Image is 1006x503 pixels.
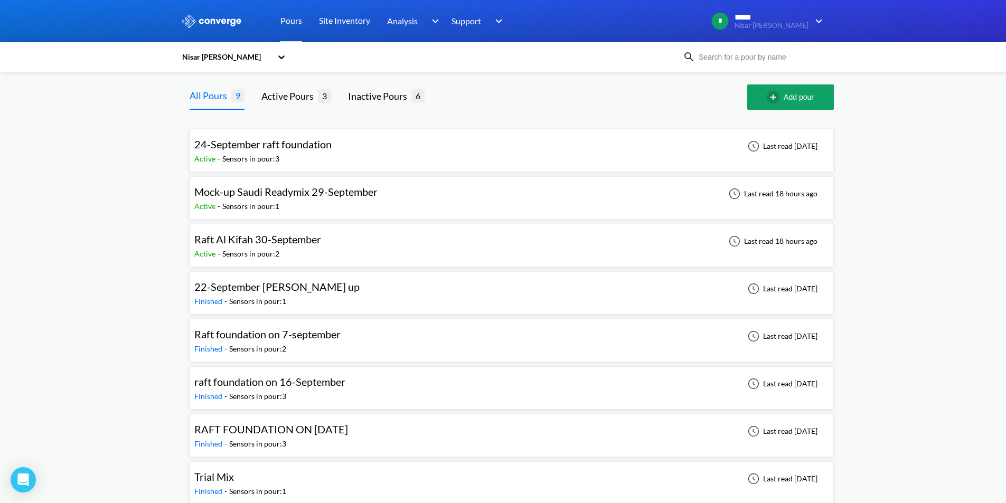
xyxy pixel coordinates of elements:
span: Finished [194,487,224,496]
span: Finished [194,392,224,401]
div: Sensors in pour: 1 [229,296,286,307]
img: downArrow.svg [488,15,505,27]
div: Inactive Pours [348,89,411,103]
span: Analysis [387,14,418,27]
span: Finished [194,439,224,448]
span: Active [194,202,218,211]
div: Sensors in pour: 3 [222,153,279,165]
span: raft foundation on 16-September [194,375,345,388]
div: Nisar [PERSON_NAME] [181,51,272,63]
span: Finished [194,297,224,306]
img: add-circle-outline.svg [767,91,784,103]
span: - [224,487,229,496]
img: logo_ewhite.svg [181,14,242,28]
span: Trial Mix [194,470,234,483]
span: - [224,297,229,306]
span: 22-September [PERSON_NAME] up [194,280,360,293]
div: Last read 18 hours ago [723,235,821,248]
button: Add pour [747,84,834,110]
span: 9 [231,89,245,102]
span: - [218,154,222,163]
span: - [224,439,229,448]
div: Last read [DATE] [742,140,821,153]
span: 6 [411,89,425,102]
span: Active [194,154,218,163]
span: - [218,249,222,258]
div: Last read [DATE] [742,282,821,295]
span: Active [194,249,218,258]
span: Raft foundation on 7-september [194,328,341,340]
div: Sensors in pour: 3 [229,438,286,450]
span: Support [452,14,481,27]
div: Sensors in pour: 1 [229,486,286,497]
a: 22-September [PERSON_NAME] upFinished-Sensors in pour:1Last read [DATE] [190,283,834,292]
div: Sensors in pour: 1 [222,201,279,212]
span: Raft Al Kifah 30-September [194,233,321,245]
div: Open Intercom Messenger [11,467,36,492]
span: - [218,202,222,211]
img: downArrow.svg [808,15,825,27]
div: Sensors in pour: 2 [222,248,279,260]
a: Trial MixFinished-Sensors in pour:1Last read [DATE] [190,473,834,482]
div: Sensors in pour: 3 [229,391,286,402]
a: Mock-up Saudi Readymix 29-SeptemberActive-Sensors in pour:1Last read 18 hours ago [190,188,834,197]
div: Last read 18 hours ago [723,187,821,200]
span: 3 [318,89,331,102]
a: raft foundation on 16-SeptemberFinished-Sensors in pour:3Last read [DATE] [190,378,834,387]
img: downArrow.svg [425,15,441,27]
div: Sensors in pour: 2 [229,343,286,355]
a: RAFT FOUNDATION ON [DATE]Finished-Sensors in pour:3Last read [DATE] [190,426,834,435]
div: Last read [DATE] [742,330,821,343]
a: 24-September raft foundationActive-Sensors in pour:3Last read [DATE] [190,141,834,150]
span: Mock-up Saudi Readymix 29-September [194,185,378,198]
span: Nisar [PERSON_NAME] [735,22,808,30]
div: Last read [DATE] [742,472,821,485]
div: Last read [DATE] [742,377,821,390]
span: RAFT FOUNDATION ON [DATE] [194,423,348,435]
img: icon-search.svg [683,51,695,63]
div: Active Pours [261,89,318,103]
a: Raft foundation on 7-septemberFinished-Sensors in pour:2Last read [DATE] [190,331,834,340]
span: 24-September raft foundation [194,138,332,150]
span: - [224,344,229,353]
input: Search for a pour by name [695,51,823,63]
a: Raft Al Kifah 30-SeptemberActive-Sensors in pour:2Last read 18 hours ago [190,236,834,245]
span: Finished [194,344,224,353]
div: All Pours [190,88,231,103]
div: Last read [DATE] [742,425,821,438]
span: - [224,392,229,401]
